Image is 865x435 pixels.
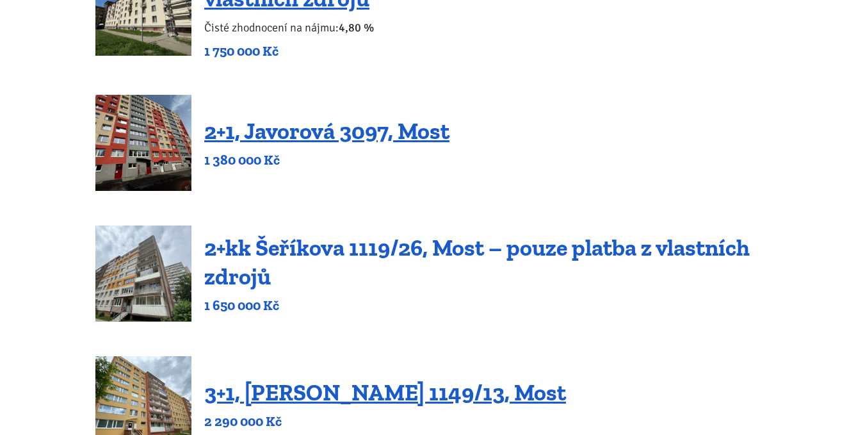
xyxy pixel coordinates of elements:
[204,234,750,290] a: 2+kk Šeříkova 1119/26, Most – pouze platba z vlastních zdrojů
[339,21,374,35] b: 4,80 %
[204,42,770,60] p: 1 750 000 Kč
[204,379,566,406] a: 3+1, [PERSON_NAME] 1149/13, Most
[204,117,449,145] a: 2+1, Javorová 3097, Most
[204,297,770,315] p: 1 650 000 Kč
[204,413,566,431] p: 2 290 000 Kč
[204,151,449,169] p: 1 380 000 Kč
[204,19,770,37] p: Čisté zhodnocení na nájmu:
